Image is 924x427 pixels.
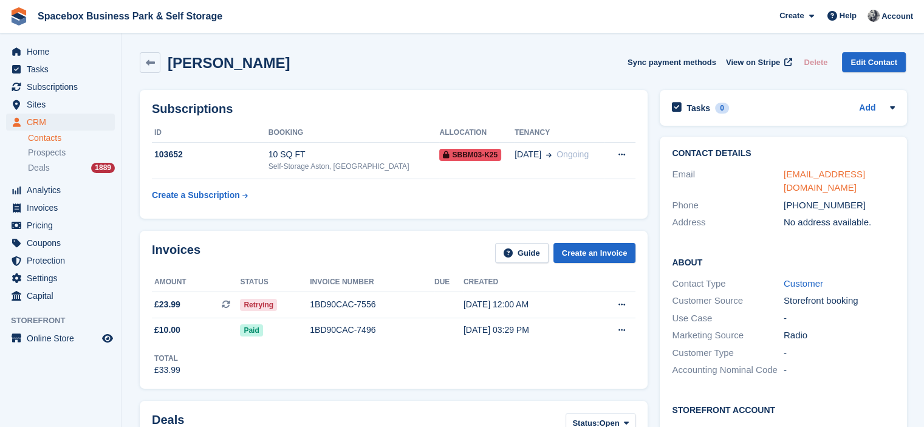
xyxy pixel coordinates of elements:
span: Account [881,10,913,22]
div: Address [672,216,784,230]
div: Customer Source [672,294,784,308]
a: Add [859,101,875,115]
div: 10 SQ FT [269,148,440,161]
div: Create a Subscription [152,189,240,202]
a: Spacebox Business Park & Self Storage [33,6,227,26]
a: Contacts [28,132,115,144]
a: Guide [495,243,549,263]
div: - [784,346,895,360]
span: Sites [27,96,100,113]
div: Radio [784,329,895,343]
span: Subscriptions [27,78,100,95]
span: £10.00 [154,324,180,336]
span: Capital [27,287,100,304]
div: - [784,312,895,326]
div: [DATE] 12:00 AM [464,298,587,311]
a: Customer [784,278,823,289]
h2: Storefront Account [672,403,895,415]
div: 1BD90CAC-7496 [310,324,434,336]
a: menu [6,199,115,216]
span: Protection [27,252,100,269]
th: Tenancy [515,123,604,143]
span: Tasks [27,61,100,78]
div: Self-Storage Aston, [GEOGRAPHIC_DATA] [269,161,440,172]
span: CRM [27,114,100,131]
div: 1889 [91,163,115,173]
div: Email [672,168,784,195]
th: Due [434,273,464,292]
span: Analytics [27,182,100,199]
div: Total [154,353,180,364]
span: Coupons [27,234,100,251]
h2: About [672,256,895,268]
th: Allocation [439,123,515,143]
div: - [784,363,895,377]
h2: Contact Details [672,149,895,159]
span: Help [840,10,857,22]
span: Storefront [11,315,121,327]
a: Deals 1889 [28,162,115,174]
a: Prospects [28,146,115,159]
span: [DATE] [515,148,541,161]
a: menu [6,96,115,113]
span: Invoices [27,199,100,216]
img: SUDIPTA VIRMANI [868,10,880,22]
a: menu [6,270,115,287]
a: menu [6,252,115,269]
h2: Subscriptions [152,102,635,116]
span: Paid [240,324,262,336]
a: menu [6,217,115,234]
span: Ongoing [556,149,589,159]
div: [PHONE_NUMBER] [784,199,895,213]
a: menu [6,330,115,347]
div: 0 [715,103,729,114]
div: Phone [672,199,784,213]
th: Created [464,273,587,292]
div: Storefront booking [784,294,895,308]
div: No address available. [784,216,895,230]
th: Status [240,273,310,292]
a: View on Stripe [721,52,795,72]
span: £23.99 [154,298,180,311]
span: Retrying [240,299,277,311]
div: Contact Type [672,277,784,291]
a: Create a Subscription [152,184,248,207]
a: menu [6,182,115,199]
a: menu [6,234,115,251]
span: Deals [28,162,50,174]
a: Create an Invoice [553,243,636,263]
th: Invoice number [310,273,434,292]
span: Settings [27,270,100,287]
a: [EMAIL_ADDRESS][DOMAIN_NAME] [784,169,865,193]
a: menu [6,287,115,304]
span: Home [27,43,100,60]
div: £33.99 [154,364,180,377]
a: menu [6,114,115,131]
div: [DATE] 03:29 PM [464,324,587,336]
h2: Invoices [152,243,200,263]
span: Pricing [27,217,100,234]
span: Create [779,10,804,22]
div: Marketing Source [672,329,784,343]
a: menu [6,61,115,78]
a: menu [6,78,115,95]
a: menu [6,43,115,60]
th: ID [152,123,269,143]
th: Amount [152,273,240,292]
span: Prospects [28,147,66,159]
a: Preview store [100,331,115,346]
div: 103652 [152,148,269,161]
div: 1BD90CAC-7556 [310,298,434,311]
a: Edit Contact [842,52,906,72]
h2: Tasks [686,103,710,114]
div: Accounting Nominal Code [672,363,784,377]
span: Online Store [27,330,100,347]
div: Use Case [672,312,784,326]
span: SBBM03-K25 [439,149,501,161]
h2: [PERSON_NAME] [168,55,290,71]
span: View on Stripe [726,56,780,69]
div: Customer Type [672,346,784,360]
button: Sync payment methods [628,52,716,72]
img: stora-icon-8386f47178a22dfd0bd8f6a31ec36ba5ce8667c1dd55bd0f319d3a0aa187defe.svg [10,7,28,26]
th: Booking [269,123,440,143]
